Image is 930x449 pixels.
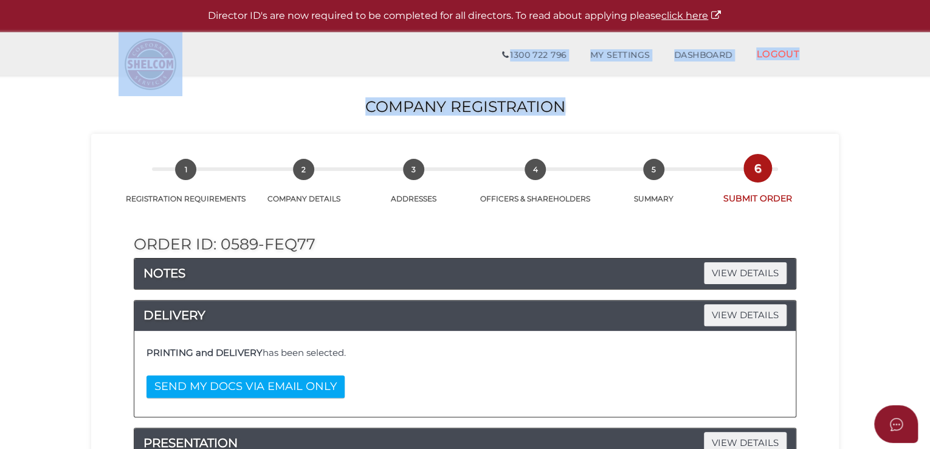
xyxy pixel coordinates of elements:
b: PRINTING and DELIVERY [146,347,263,358]
a: MY SETTINGS [578,43,662,68]
img: Logo [119,32,182,96]
button: Open asap [874,405,918,443]
a: 6SUBMIT ORDER [707,171,808,204]
a: 4OFFICERS & SHAREHOLDERS [470,172,601,204]
span: 1 [175,159,196,180]
a: 5SUMMARY [601,172,708,204]
a: DASHBOARD [662,43,745,68]
a: NOTESVIEW DETAILS [134,263,796,283]
button: SEND MY DOCS VIA EMAIL ONLY [146,375,345,398]
a: 2COMPANY DETAILS [250,172,357,204]
span: 4 [525,159,546,180]
span: 2 [293,159,314,180]
a: 1REGISTRATION REQUIREMENTS [122,172,250,204]
h4: has been selected. [146,348,784,358]
span: VIEW DETAILS [704,262,787,284]
span: 5 [643,159,664,180]
a: DELIVERYVIEW DETAILS [134,305,796,325]
a: 3ADDRESSES [357,172,470,204]
p: Director ID's are now required to be completed for all directors. To read about applying please [30,9,900,23]
h2: Order ID: 0589-FEq77 [134,236,796,253]
span: 6 [747,158,768,179]
a: LOGOUT [744,41,811,66]
a: click here [661,10,722,21]
h4: NOTES [134,263,796,283]
h4: DELIVERY [134,305,796,325]
span: 3 [403,159,424,180]
a: 1300 722 796 [490,43,578,68]
span: VIEW DETAILS [704,304,787,325]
